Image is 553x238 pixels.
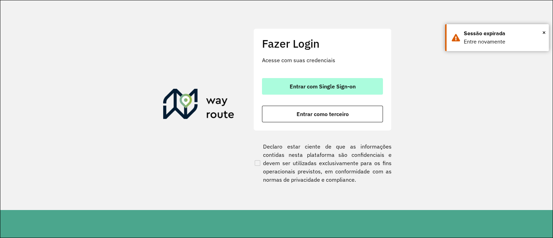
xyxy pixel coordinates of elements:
button: button [262,106,383,122]
button: Close [542,27,546,38]
h2: Fazer Login [262,37,383,50]
p: Acesse com suas credenciais [262,56,383,64]
span: Entrar com Single Sign-on [290,84,356,89]
span: × [542,27,546,38]
label: Declaro estar ciente de que as informações contidas nesta plataforma são confidenciais e devem se... [253,142,392,184]
button: button [262,78,383,95]
div: Entre novamente [464,38,544,46]
img: Roteirizador AmbevTech [163,89,234,122]
span: Entrar como terceiro [297,111,349,117]
div: Sessão expirada [464,29,544,38]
